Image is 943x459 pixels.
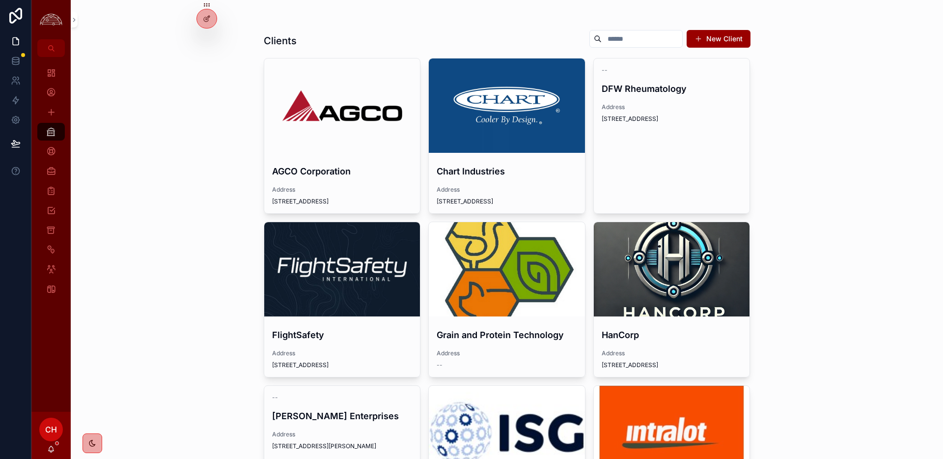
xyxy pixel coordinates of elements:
[594,222,750,316] div: 778c0795d38c4790889d08bccd6235bd28ab7647284e7b1cd2b3dc64200782bb.png
[593,222,750,377] a: HanCorpAddress[STREET_ADDRESS]
[264,222,420,316] div: 1633977066381.jpeg
[272,328,413,342] h4: FlightSafety
[272,198,413,205] span: [STREET_ADDRESS]
[602,349,742,357] span: Address
[264,58,420,153] div: AGCO-Logo.wine-2.png
[272,442,413,450] span: [STREET_ADDRESS][PERSON_NAME]
[437,198,577,205] span: [STREET_ADDRESS]
[31,57,71,311] div: scrollable content
[429,58,585,153] div: 1426109293-7d24997d20679e908a7df4e16f8b392190537f5f73e5c021cd37739a270e5c0f-d.png
[437,165,577,178] h4: Chart Industries
[272,165,413,178] h4: AGCO Corporation
[593,58,750,214] a: --DFW RheumatologyAddress[STREET_ADDRESS]
[437,361,443,369] span: --
[437,186,577,194] span: Address
[437,328,577,342] h4: Grain and Protein Technology
[602,328,742,342] h4: HanCorp
[272,430,413,438] span: Address
[272,409,413,423] h4: [PERSON_NAME] Enterprises
[429,222,585,316] div: channels4_profile.jpg
[272,186,413,194] span: Address
[264,222,421,377] a: FlightSafetyAddress[STREET_ADDRESS]
[602,115,742,123] span: [STREET_ADDRESS]
[437,349,577,357] span: Address
[602,103,742,111] span: Address
[45,424,57,435] span: CH
[272,394,278,402] span: --
[428,222,585,377] a: Grain and Protein TechnologyAddress--
[37,12,65,28] img: App logo
[264,34,297,48] h1: Clients
[687,30,750,48] button: New Client
[602,82,742,95] h4: DFW Rheumatology
[428,58,585,214] a: Chart IndustriesAddress[STREET_ADDRESS]
[272,361,413,369] span: [STREET_ADDRESS]
[602,361,742,369] span: [STREET_ADDRESS]
[602,66,608,74] span: --
[264,58,421,214] a: AGCO CorporationAddress[STREET_ADDRESS]
[272,349,413,357] span: Address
